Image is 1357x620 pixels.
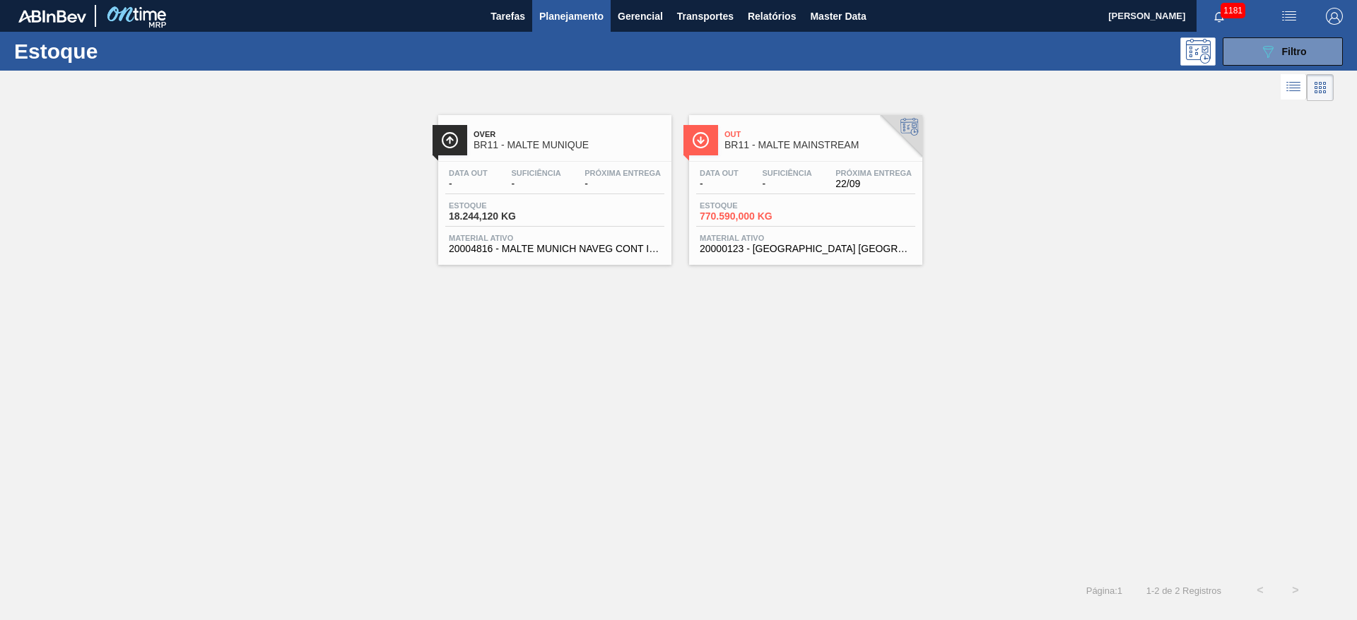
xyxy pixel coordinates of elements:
[18,10,86,23] img: TNhmsLtSVTkK8tSr43FrP2fwEKptu5GPRR3wAAAABJRU5ErkJggg==
[490,8,525,25] span: Tarefas
[724,140,915,150] span: BR11 - MALTE MAINSTREAM
[584,179,661,189] span: -
[441,131,459,149] img: Ícone
[724,130,915,138] span: Out
[700,234,912,242] span: Material ativo
[677,8,734,25] span: Transportes
[1197,6,1242,26] button: Notificações
[1086,585,1122,596] span: Página : 1
[1243,573,1278,608] button: <
[692,131,710,149] img: Ícone
[474,130,664,138] span: Over
[511,179,560,189] span: -
[810,8,866,25] span: Master Data
[700,244,912,254] span: 20000123 - MALTA URUGUAY BRAHMA BRASIL GRANEL
[748,8,796,25] span: Relatórios
[539,8,604,25] span: Planejamento
[700,179,739,189] span: -
[1278,573,1313,608] button: >
[449,211,548,222] span: 18.244,120 KG
[835,179,912,189] span: 22/09
[678,105,929,265] a: ÍconeOutBR11 - MALTE MAINSTREAMData out-Suficiência-Próxima Entrega22/09Estoque770.590,000 KGMate...
[1281,8,1298,25] img: userActions
[1223,37,1343,66] button: Filtro
[1221,3,1245,18] span: 1181
[584,169,661,177] span: Próxima Entrega
[449,244,661,254] span: 20004816 - MALTE MUNICH NAVEG CONT IMPORT SUP 40%
[1281,74,1307,101] div: Visão em Lista
[449,201,548,210] span: Estoque
[762,179,811,189] span: -
[474,140,664,150] span: BR11 - MALTE MUNIQUE
[511,169,560,177] span: Suficiência
[449,179,488,189] span: -
[1282,46,1307,57] span: Filtro
[1326,8,1343,25] img: Logout
[1307,74,1334,101] div: Visão em Cards
[1180,37,1216,66] div: Pogramando: nenhum usuário selecionado
[449,169,488,177] span: Data out
[700,201,799,210] span: Estoque
[428,105,678,265] a: ÍconeOverBR11 - MALTE MUNIQUEData out-Suficiência-Próxima Entrega-Estoque18.244,120 KGMaterial at...
[762,169,811,177] span: Suficiência
[449,234,661,242] span: Material ativo
[14,43,225,59] h1: Estoque
[1144,585,1221,596] span: 1 - 2 de 2 Registros
[700,169,739,177] span: Data out
[618,8,663,25] span: Gerencial
[835,169,912,177] span: Próxima Entrega
[700,211,799,222] span: 770.590,000 KG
